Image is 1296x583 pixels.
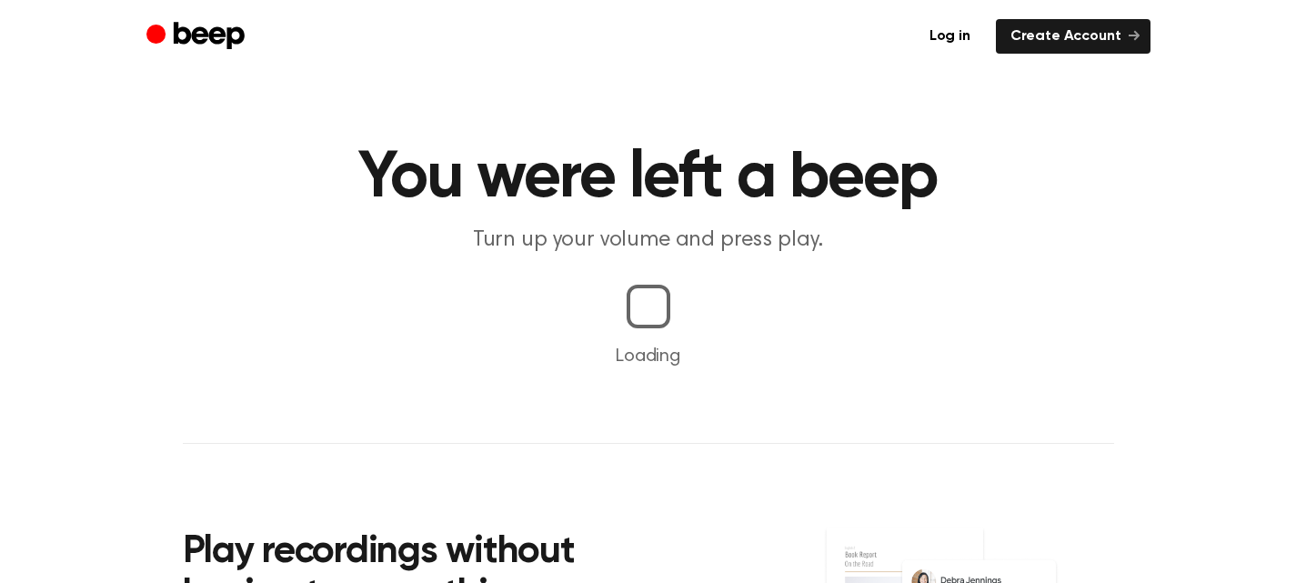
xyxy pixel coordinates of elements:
[22,343,1274,370] p: Loading
[996,19,1150,54] a: Create Account
[915,19,985,54] a: Log in
[146,19,249,55] a: Beep
[299,226,998,256] p: Turn up your volume and press play.
[183,146,1114,211] h1: You were left a beep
